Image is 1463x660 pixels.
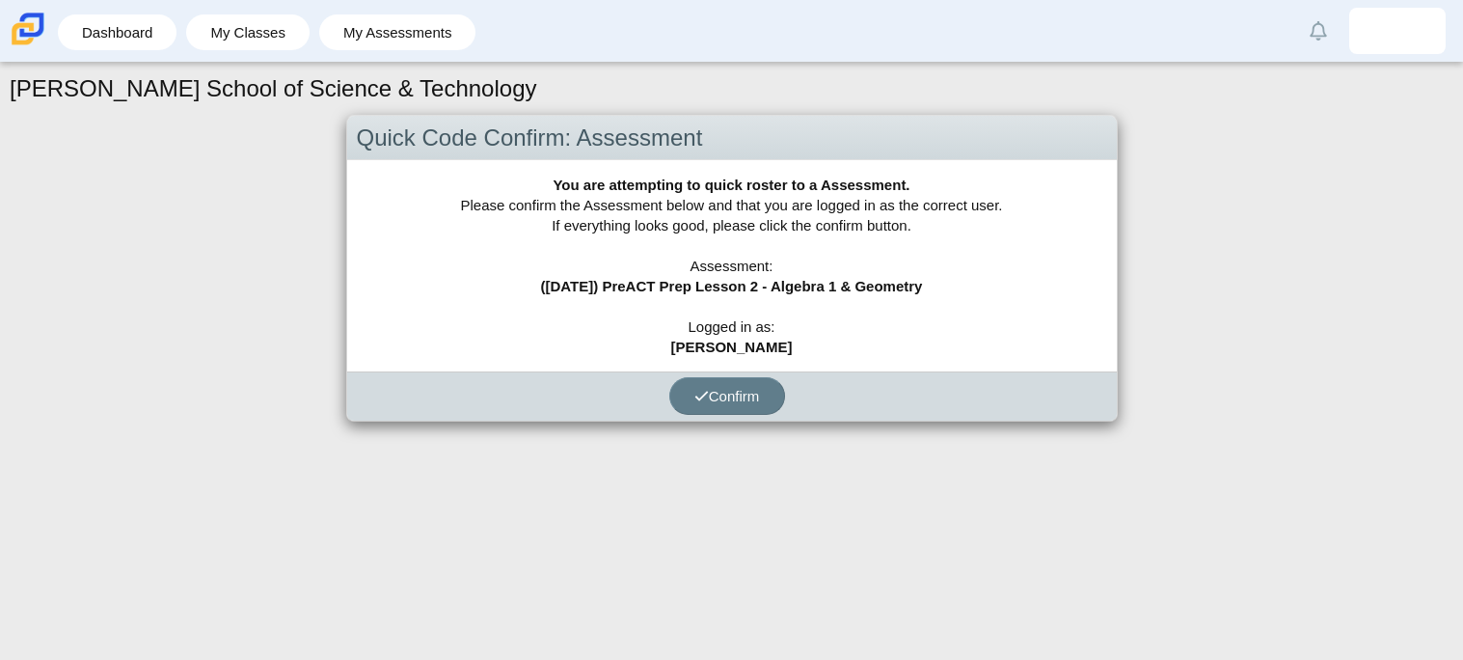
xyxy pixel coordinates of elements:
span: Confirm [694,388,760,404]
button: Confirm [669,377,785,415]
b: ([DATE]) PreACT Prep Lesson 2 - Algebra 1 & Geometry [541,278,923,294]
a: Dashboard [68,14,167,50]
a: My Classes [196,14,300,50]
b: You are attempting to quick roster to a Assessment. [553,177,909,193]
a: andres.gonzalezmac.3mu1tb [1349,8,1446,54]
h1: [PERSON_NAME] School of Science & Technology [10,72,537,105]
div: Please confirm the Assessment below and that you are logged in as the correct user. If everything... [347,160,1117,371]
img: Carmen School of Science & Technology [8,9,48,49]
a: My Assessments [329,14,467,50]
b: [PERSON_NAME] [671,339,793,355]
img: andres.gonzalezmac.3mu1tb [1382,15,1413,46]
a: Alerts [1297,10,1340,52]
a: Carmen School of Science & Technology [8,36,48,52]
div: Quick Code Confirm: Assessment [347,116,1117,161]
